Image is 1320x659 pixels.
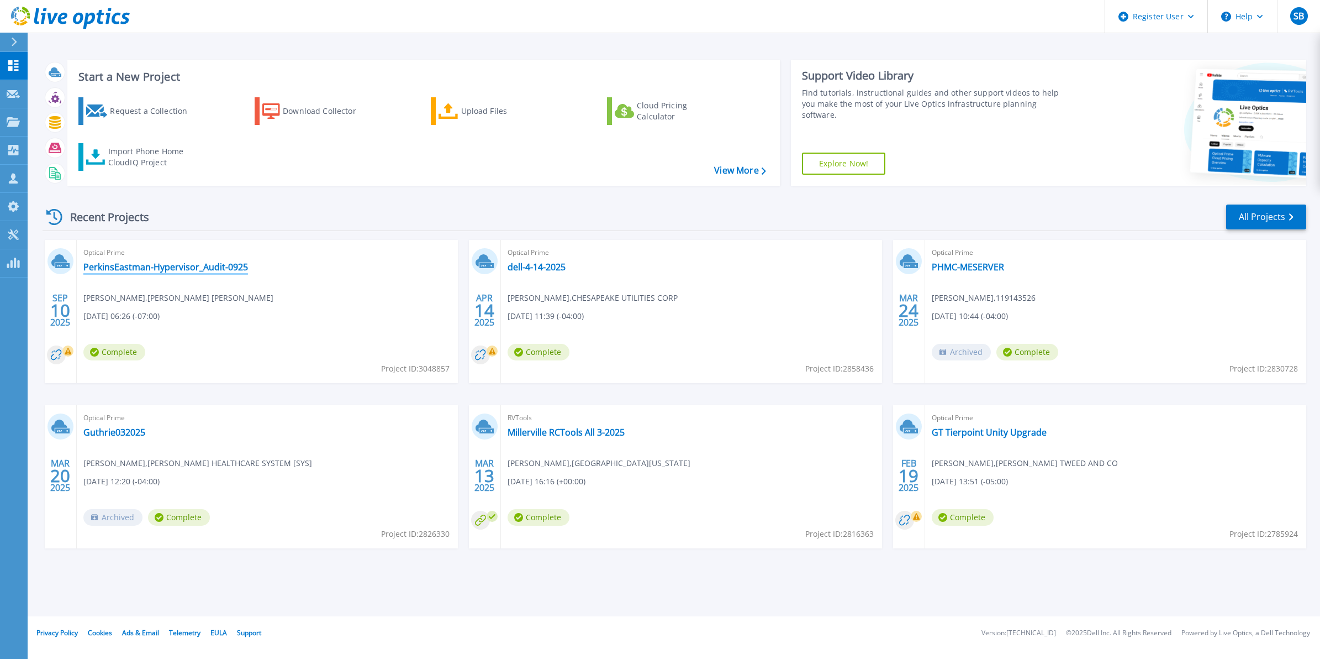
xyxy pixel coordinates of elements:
[1226,205,1306,229] a: All Projects
[1181,630,1310,637] li: Powered by Live Optics, a Dell Technology
[508,475,585,488] span: [DATE] 16:16 (+00:00)
[83,344,145,360] span: Complete
[148,509,210,526] span: Complete
[381,363,450,375] span: Project ID: 3048857
[932,509,994,526] span: Complete
[802,69,1068,83] div: Support Video Library
[802,87,1068,121] div: Find tutorials, instructional guides and other support videos to help you make the most of your L...
[108,146,194,168] div: Import Phone Home CloudIQ Project
[1066,630,1171,637] li: © 2025 Dell Inc. All Rights Reserved
[996,344,1058,360] span: Complete
[607,97,730,125] a: Cloud Pricing Calculator
[932,475,1008,488] span: [DATE] 13:51 (-05:00)
[210,628,227,637] a: EULA
[508,261,566,273] a: dell-4-14-2025
[508,412,875,424] span: RVTools
[932,427,1047,438] a: GT Tierpoint Unity Upgrade
[43,203,164,231] div: Recent Projects
[50,456,71,496] div: MAR 2025
[508,509,569,526] span: Complete
[431,97,554,125] a: Upload Files
[110,100,198,122] div: Request a Collection
[83,509,142,526] span: Archived
[898,290,919,331] div: MAR 2025
[932,261,1004,273] a: PHMC-MESERVER
[508,344,569,360] span: Complete
[508,457,690,469] span: [PERSON_NAME] , [GEOGRAPHIC_DATA][US_STATE]
[637,100,725,122] div: Cloud Pricing Calculator
[50,306,70,315] span: 10
[83,427,145,438] a: Guthrie032025
[169,628,200,637] a: Telemetry
[932,457,1118,469] span: [PERSON_NAME] , [PERSON_NAME] TWEED AND CO
[78,97,202,125] a: Request a Collection
[83,310,160,322] span: [DATE] 06:26 (-07:00)
[508,247,875,259] span: Optical Prime
[78,71,765,83] h3: Start a New Project
[83,247,451,259] span: Optical Prime
[508,427,625,438] a: Millerville RCTools All 3-2025
[932,292,1036,304] span: [PERSON_NAME] , 119143526
[255,97,378,125] a: Download Collector
[83,261,248,273] a: PerkinsEastman-Hypervisor_Audit-0925
[83,292,273,304] span: [PERSON_NAME] , [PERSON_NAME] [PERSON_NAME]
[899,471,918,480] span: 19
[805,528,874,540] span: Project ID: 2816363
[1229,528,1298,540] span: Project ID: 2785924
[981,630,1056,637] li: Version: [TECHNICAL_ID]
[381,528,450,540] span: Project ID: 2826330
[932,247,1300,259] span: Optical Prime
[474,471,494,480] span: 13
[932,310,1008,322] span: [DATE] 10:44 (-04:00)
[88,628,112,637] a: Cookies
[36,628,78,637] a: Privacy Policy
[932,344,991,360] span: Archived
[1293,12,1304,20] span: SB
[508,292,678,304] span: [PERSON_NAME] , CHESAPEAKE UTILITIES CORP
[714,165,765,176] a: View More
[50,290,71,331] div: SEP 2025
[508,310,584,322] span: [DATE] 11:39 (-04:00)
[83,457,312,469] span: [PERSON_NAME] , [PERSON_NAME] HEALTHCARE SYSTEM [SYS]
[50,471,70,480] span: 20
[122,628,159,637] a: Ads & Email
[474,456,495,496] div: MAR 2025
[461,100,550,122] div: Upload Files
[83,475,160,488] span: [DATE] 12:20 (-04:00)
[474,290,495,331] div: APR 2025
[802,153,886,175] a: Explore Now!
[898,456,919,496] div: FEB 2025
[899,306,918,315] span: 24
[283,100,371,122] div: Download Collector
[805,363,874,375] span: Project ID: 2858436
[474,306,494,315] span: 14
[1229,363,1298,375] span: Project ID: 2830728
[83,412,451,424] span: Optical Prime
[932,412,1300,424] span: Optical Prime
[237,628,261,637] a: Support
